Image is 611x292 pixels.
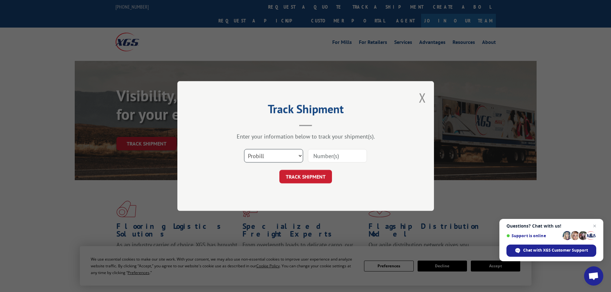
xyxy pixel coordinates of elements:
[506,233,560,238] span: Support is online
[591,222,598,230] span: Close chat
[584,266,603,286] div: Open chat
[279,170,332,183] button: TRACK SHIPMENT
[209,104,402,117] h2: Track Shipment
[506,245,596,257] div: Chat with XGS Customer Support
[419,89,426,106] button: Close modal
[308,149,367,163] input: Number(s)
[506,223,596,229] span: Questions? Chat with us!
[209,133,402,140] div: Enter your information below to track your shipment(s).
[523,247,588,253] span: Chat with XGS Customer Support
